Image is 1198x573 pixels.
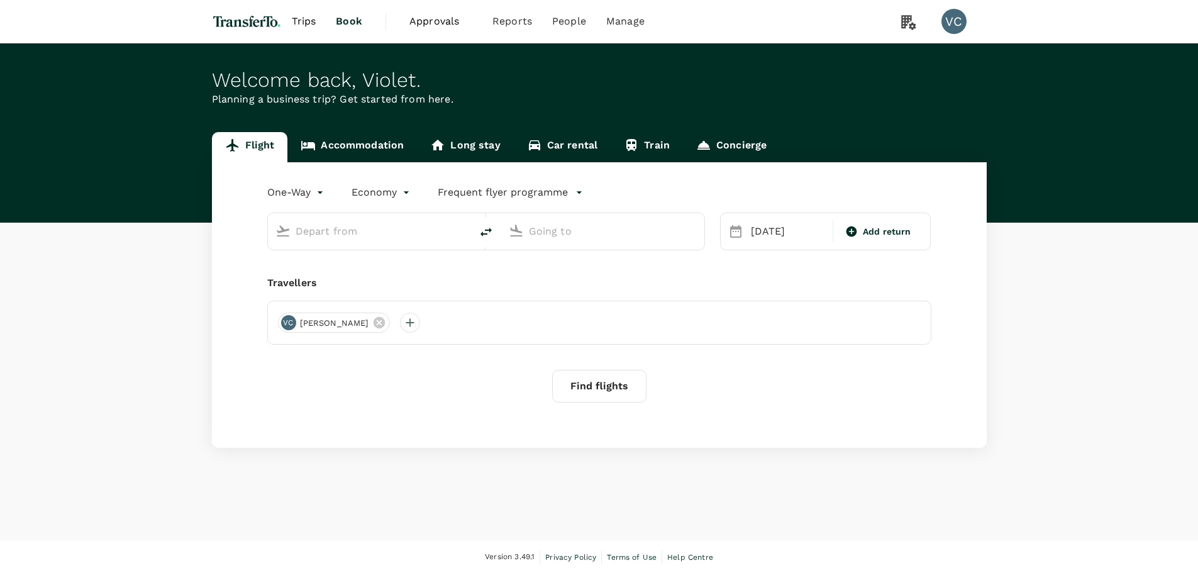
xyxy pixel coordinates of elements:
div: VC [281,315,296,330]
span: Add return [863,225,911,238]
span: Privacy Policy [545,553,596,562]
a: Flight [212,132,288,162]
button: delete [471,217,501,247]
div: VC[PERSON_NAME] [278,313,391,333]
a: Long stay [417,132,513,162]
span: Version 3.49.1 [485,551,535,564]
span: Manage [606,14,645,29]
button: Open [462,230,465,232]
a: Concierge [683,132,780,162]
div: Travellers [267,275,931,291]
a: Accommodation [287,132,417,162]
p: Frequent flyer programme [438,185,568,200]
span: Reports [492,14,532,29]
div: [DATE] [746,219,830,244]
span: Terms of Use [607,553,657,562]
span: Book [336,14,362,29]
a: Train [611,132,683,162]
img: TransferTo Investments Pte Ltd [212,8,282,35]
a: Terms of Use [607,550,657,564]
button: Find flights [552,370,646,403]
span: People [552,14,586,29]
a: Privacy Policy [545,550,596,564]
button: Open [696,230,698,232]
span: Trips [292,14,316,29]
input: Going to [529,221,678,241]
span: Help Centre [667,553,713,562]
span: [PERSON_NAME] [292,317,377,330]
input: Depart from [296,221,445,241]
div: Economy [352,182,413,203]
p: Planning a business trip? Get started from here. [212,92,987,107]
a: Help Centre [667,550,713,564]
span: Approvals [409,14,472,29]
div: VC [941,9,967,34]
button: Frequent flyer programme [438,185,583,200]
div: One-Way [267,182,326,203]
div: Welcome back , Violet . [212,69,987,92]
a: Car rental [514,132,611,162]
